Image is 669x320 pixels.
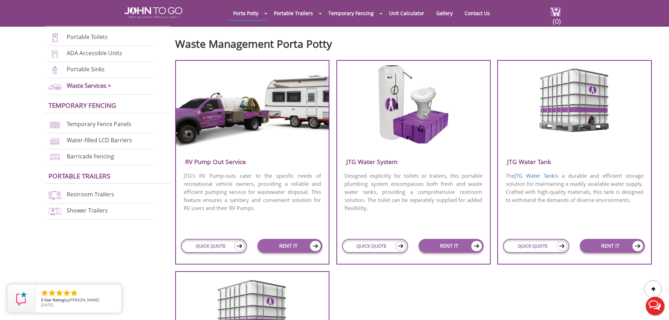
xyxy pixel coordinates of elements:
[310,241,321,252] img: icon
[47,136,63,146] img: water-filled%20barriers-new.png
[323,6,379,20] a: Temporary Fencing
[48,289,56,297] li: 
[47,82,63,91] img: waste-services-new.png
[67,207,108,214] a: Shower Trailers
[47,152,63,162] img: barricade-fencing-icon-new.png
[67,190,114,198] a: Restroom Trailers
[337,156,490,168] h3: JTG Water System
[41,297,43,302] span: 5
[580,239,645,253] a: RENT IT
[471,241,482,252] img: icon
[47,65,63,75] img: portable-sinks-new.png
[69,297,99,302] span: [PERSON_NAME]
[181,239,247,253] a: QUICK QUOTE
[67,81,111,90] a: Waste Services >
[269,6,318,20] a: Portable Trailers
[641,292,669,320] button: Live Chat
[48,101,116,110] a: Temporary Fencing
[176,65,329,149] img: rv-pump-out.png
[67,120,131,128] a: Temporary Fence Panels
[514,172,555,179] a: JTG Water Tank
[498,156,651,168] h3: JTG Water Tank
[40,289,49,297] li: 
[67,136,132,144] a: Water-filled LCD Barriers
[47,49,63,59] img: ADA-units-new.png
[337,171,490,213] p: Designed explicitly for toilets or trailers, this portable plumbing system encompasses both fresh...
[550,7,561,17] img: cart a
[70,289,78,297] li: 
[67,33,108,41] a: Portable Toilets
[41,298,116,303] span: by
[48,171,110,180] a: Portable trailers
[552,11,561,26] span: (0)
[48,14,96,23] a: Porta Potties
[228,6,264,20] a: Porta Potty
[175,34,658,50] h2: Waste Management Porta Potty
[124,7,182,18] img: JOHN to go
[67,50,122,57] a: ADA Accessible Units
[47,207,63,216] img: shower-trailers-new.png
[632,241,643,252] img: icon
[459,6,495,20] a: Contact Us
[47,33,63,43] img: portable-toilets-new.png
[342,239,408,253] a: QUICK QUOTE
[47,190,63,200] img: restroom-trailers-new.png
[14,292,28,306] img: Review Rating
[55,289,64,297] li: 
[384,6,429,20] a: Unit Calculator
[376,65,451,145] img: fresh-water-system.png
[47,120,63,130] img: chan-link-fencing-new.png
[395,241,406,251] img: icon
[419,239,484,253] a: RENT IT
[257,239,322,253] a: RENT IT
[67,66,105,73] a: Portable Sinks
[431,6,458,20] a: Gallery
[176,171,329,213] p: JTG’s RV Pump-outs cater to the specific needs of recreational vehicle owners, providing a reliab...
[63,289,71,297] li: 
[557,241,567,251] img: icon
[44,297,64,302] span: Star Rating
[234,241,245,251] img: icon
[176,156,329,168] h3: RV Pump Out Service
[67,152,114,160] a: Barricade Fencing
[537,65,612,132] img: water-tank.png
[503,239,569,253] a: QUICK QUOTE
[498,171,651,205] p: The is a durable and efficient storage solution for maintaining a readily available water supply....
[41,302,53,307] span: [DATE]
